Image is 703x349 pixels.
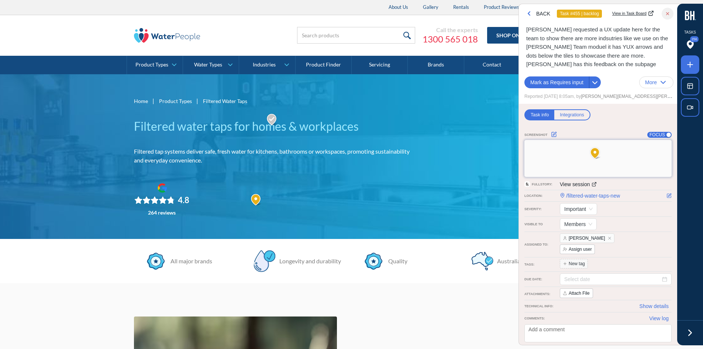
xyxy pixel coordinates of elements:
[276,257,341,266] div: Longevity and durability
[194,62,222,68] div: Water Types
[203,97,247,105] div: Filtered Water Taps
[423,34,478,45] a: 1300 565 018
[183,56,239,74] a: Water Types
[135,62,168,68] div: Product Types
[134,195,189,205] div: Rating: 4.8 out of 5
[134,97,148,105] a: Home
[196,96,199,105] div: |
[408,56,464,74] a: Brands
[152,96,155,105] div: |
[296,56,352,74] a: Product Finder
[253,62,276,68] div: Industries
[239,56,295,74] a: Industries
[134,28,200,43] img: The Water People
[148,210,176,216] div: 264 reviews
[352,56,408,74] a: Servicing
[134,117,417,135] h1: Filtered water taps for homes & workplaces
[464,56,520,74] a: Contact
[127,56,183,74] a: Product Types
[159,97,192,105] a: Product Types
[385,257,407,266] div: Quality
[423,26,478,34] div: Call the experts
[493,257,554,266] div: Australia-wide service
[297,27,415,44] input: Search products
[167,257,212,266] div: All major brands
[487,27,540,44] a: Shop Online
[178,195,189,205] div: 4.8
[134,147,417,165] p: Filtered tap systems deliver safe, fresh water for kitchens, bathrooms or workspaces, promoting s...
